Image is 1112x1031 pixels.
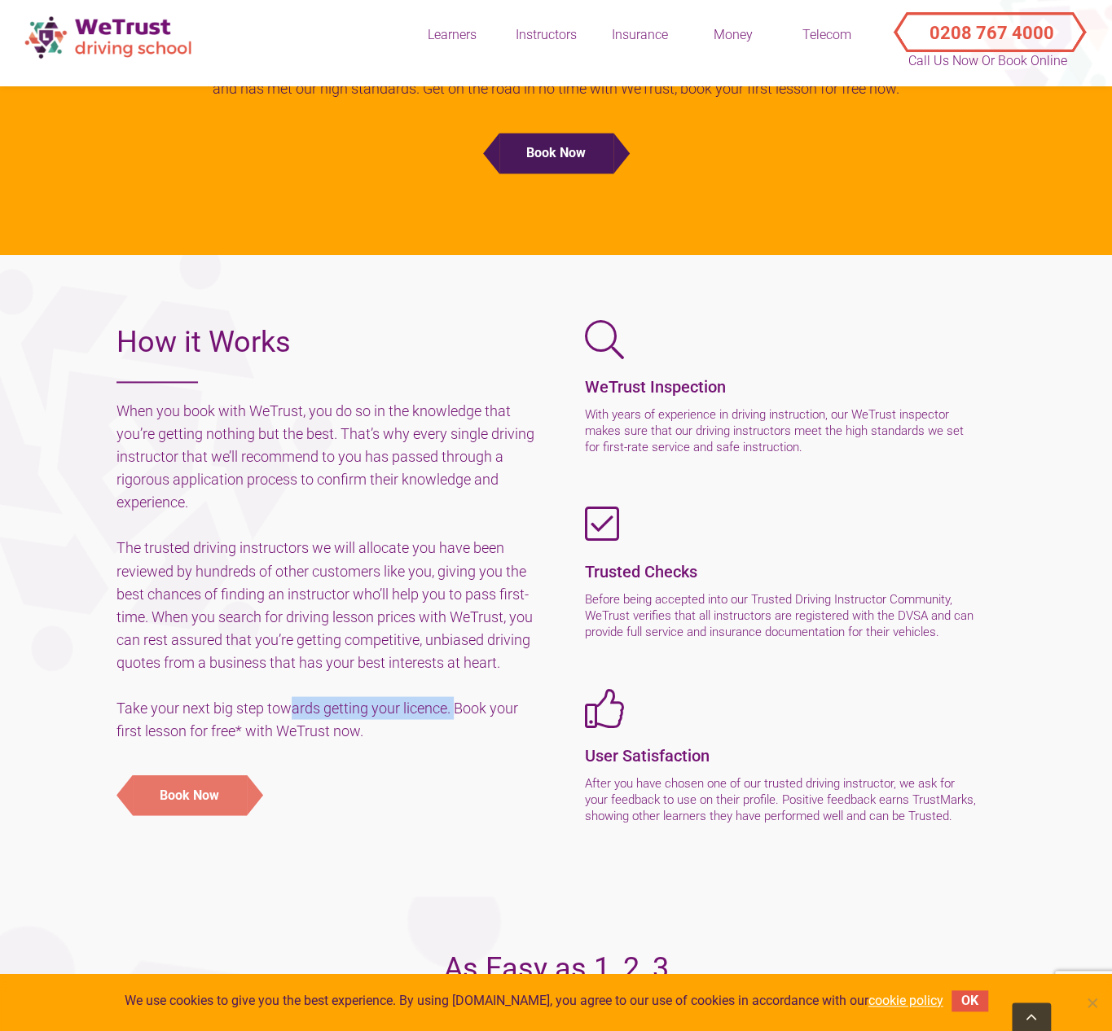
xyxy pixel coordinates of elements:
[125,992,943,1010] span: We use cookies to give you the best experience. By using [DOMAIN_NAME], you agree to our use of c...
[133,774,247,815] button: Book Now
[191,133,921,173] a: book now
[116,400,544,742] h5: When you book with WeTrust, you do so in the knowledge that you’re getting nothing but the best. ...
[585,375,980,398] h5: WeTrust Inspection
[116,320,544,383] h2: How it Works
[585,774,980,823] p: After you have chosen one of our trusted driving instructor, we ask for your feedback to use on t...
[499,133,613,173] button: book now
[505,26,587,44] div: Instructors
[16,8,204,66] img: wetrust-ds-logo.png
[599,26,680,44] div: Insurance
[880,8,1096,41] a: Call Us Now or Book Online 0208 767 4000
[952,990,988,1011] button: OK
[868,993,943,1008] a: cookie policy
[116,699,518,739] span: Take your next big step towards getting your licence. Book your first lesson for free* with WeTru...
[1083,994,1100,1011] span: No
[585,744,980,766] h5: User Satisfaction
[191,945,921,1008] h2: As Easy as 1, 2, 3
[900,8,1075,41] button: Call Us Now or Book Online
[411,26,493,44] div: Learners
[692,26,774,44] div: Money
[907,51,1070,71] p: Call Us Now or Book Online
[786,26,868,44] div: Telecom
[585,559,980,582] h5: Trusted Checks
[585,590,980,639] p: Before being accepted into our Trusted Driving Instructor Community, WeTrust verifies that all in...
[585,406,980,455] p: With years of experience in driving instruction, our WeTrust inspector makes sure that our drivin...
[116,774,544,815] a: Book Now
